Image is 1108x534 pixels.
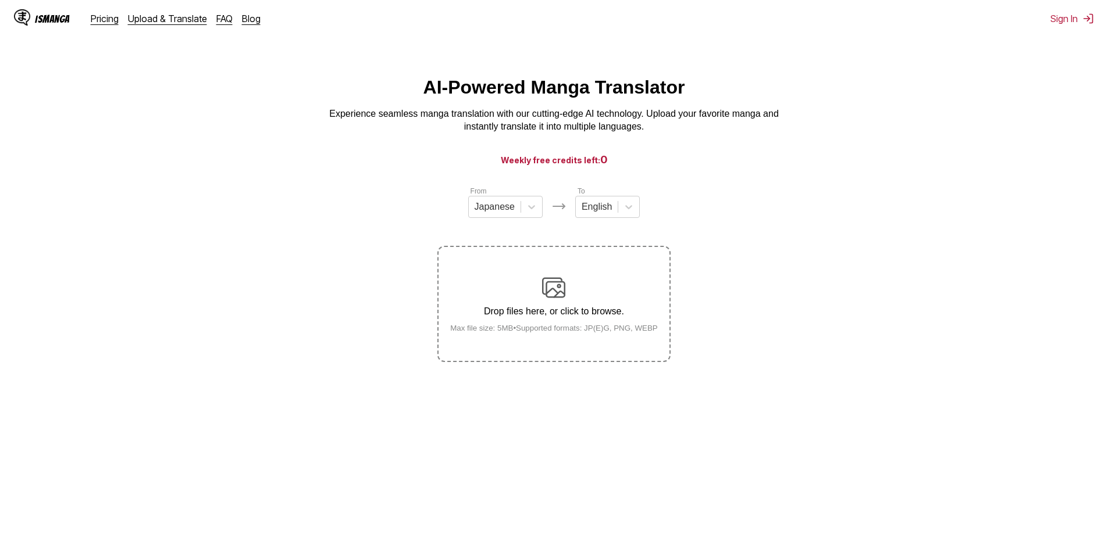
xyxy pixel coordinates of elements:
[578,187,585,195] label: To
[441,324,667,332] small: Max file size: 5MB • Supported formats: JP(E)G, PNG, WEBP
[128,13,207,24] a: Upload & Translate
[35,13,70,24] div: IsManga
[1082,13,1094,24] img: Sign out
[28,152,1080,167] h3: Weekly free credits left:
[600,153,608,166] span: 0
[14,9,91,28] a: IsManga LogoIsManga
[242,13,261,24] a: Blog
[91,13,119,24] a: Pricing
[14,9,30,26] img: IsManga Logo
[1050,13,1094,24] button: Sign In
[552,199,566,213] img: Languages icon
[471,187,487,195] label: From
[322,107,787,134] p: Experience seamless manga translation with our cutting-edge AI technology. Upload your favorite m...
[216,13,233,24] a: FAQ
[441,306,667,317] p: Drop files here, or click to browse.
[423,77,685,98] h1: AI-Powered Manga Translator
